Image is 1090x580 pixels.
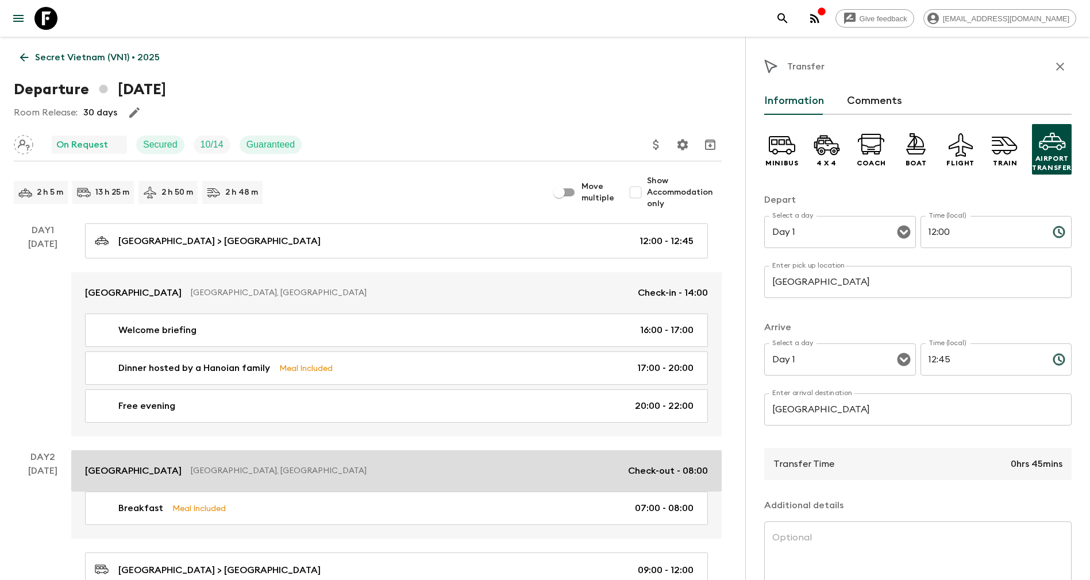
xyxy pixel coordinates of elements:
p: [GEOGRAPHIC_DATA] > [GEOGRAPHIC_DATA] [118,563,321,577]
p: Arrive [764,320,1072,334]
span: [EMAIL_ADDRESS][DOMAIN_NAME] [937,14,1076,23]
p: 4 x 4 [816,158,837,168]
p: 17:00 - 20:00 [637,361,694,375]
p: [GEOGRAPHIC_DATA], [GEOGRAPHIC_DATA] [191,287,629,299]
p: Guaranteed [246,138,295,152]
p: Additional details [764,498,1072,512]
label: Time (local) [929,338,966,348]
p: [GEOGRAPHIC_DATA], [GEOGRAPHIC_DATA] [191,465,619,477]
a: BreakfastMeal Included07:00 - 08:00 [85,492,708,525]
p: 30 days [83,106,117,119]
label: Time (local) [929,211,966,221]
span: Move multiple [581,181,615,204]
a: Secret Vietnam (VN1) • 2025 [14,46,166,69]
div: [EMAIL_ADDRESS][DOMAIN_NAME] [923,9,1076,28]
p: Free evening [118,399,175,413]
p: Day 2 [14,450,71,464]
button: Archive (Completed, Cancelled or Unsynced Departures only) [699,133,722,156]
a: Give feedback [835,9,914,28]
a: Free evening20:00 - 22:00 [85,389,708,423]
p: Dinner hosted by a Hanoian family [118,361,270,375]
p: Check-in - 14:00 [638,286,708,300]
div: Trip Fill [194,136,230,154]
a: Dinner hosted by a Hanoian familyMeal Included17:00 - 20:00 [85,351,708,385]
p: Train [993,158,1017,168]
p: 2 h 50 m [161,187,193,198]
p: Meal Included [172,502,226,515]
p: Day 1 [14,223,71,237]
button: Comments [847,87,902,115]
p: 16:00 - 17:00 [640,323,694,337]
label: Select a day [772,338,813,348]
button: Open [896,224,912,240]
p: [GEOGRAPHIC_DATA] [85,464,182,478]
div: [DATE] [28,237,57,436]
h1: Departure [DATE] [14,78,166,101]
div: Secured [136,136,184,154]
button: search adventures [771,7,794,30]
p: 13 h 25 m [95,187,129,198]
p: Meal Included [279,362,333,374]
button: Open [896,351,912,368]
p: Check-out - 08:00 [628,464,708,478]
button: Choose time, selected time is 12:45 PM [1047,348,1070,371]
p: Welcome briefing [118,323,197,337]
p: 07:00 - 08:00 [635,501,694,515]
a: [GEOGRAPHIC_DATA] > [GEOGRAPHIC_DATA]12:00 - 12:45 [85,223,708,258]
p: 09:00 - 12:00 [638,563,694,577]
p: [GEOGRAPHIC_DATA] [85,286,182,300]
p: [GEOGRAPHIC_DATA] > [GEOGRAPHIC_DATA] [118,234,321,248]
p: Transfer [787,60,825,74]
button: Settings [671,133,694,156]
button: Information [764,87,824,115]
button: menu [7,7,30,30]
p: Airport Transfer [1032,154,1072,172]
p: Secret Vietnam (VN1) • 2025 [35,51,160,64]
span: Give feedback [853,14,914,23]
span: Show Accommodation only [647,175,722,210]
p: Breakfast [118,501,163,515]
p: 12:00 - 12:45 [640,234,694,248]
p: 2 h 48 m [225,187,258,198]
a: [GEOGRAPHIC_DATA][GEOGRAPHIC_DATA], [GEOGRAPHIC_DATA]Check-in - 14:00 [71,272,722,314]
label: Enter arrival destination [772,388,853,398]
label: Select a day [772,211,813,221]
input: hh:mm [920,216,1043,248]
button: Update Price, Early Bird Discount and Costs [645,133,668,156]
p: 10 / 14 [201,138,224,152]
p: Secured [143,138,178,152]
p: 0hrs 45mins [1011,457,1062,471]
p: Room Release: [14,106,78,119]
span: Assign pack leader [14,138,33,148]
p: On Request [56,138,108,152]
p: Flight [946,158,975,168]
a: [GEOGRAPHIC_DATA][GEOGRAPHIC_DATA], [GEOGRAPHIC_DATA]Check-out - 08:00 [71,450,722,492]
a: Welcome briefing16:00 - 17:00 [85,314,708,347]
p: Transfer Time [773,457,834,471]
p: Boat [906,158,926,168]
p: Depart [764,193,1072,207]
p: Coach [857,158,886,168]
p: 20:00 - 22:00 [635,399,694,413]
p: Minibus [765,158,798,168]
button: Choose time, selected time is 12:00 PM [1047,221,1070,243]
label: Enter pick up location [772,261,845,270]
p: 2 h 5 m [37,187,63,198]
input: hh:mm [920,343,1043,376]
